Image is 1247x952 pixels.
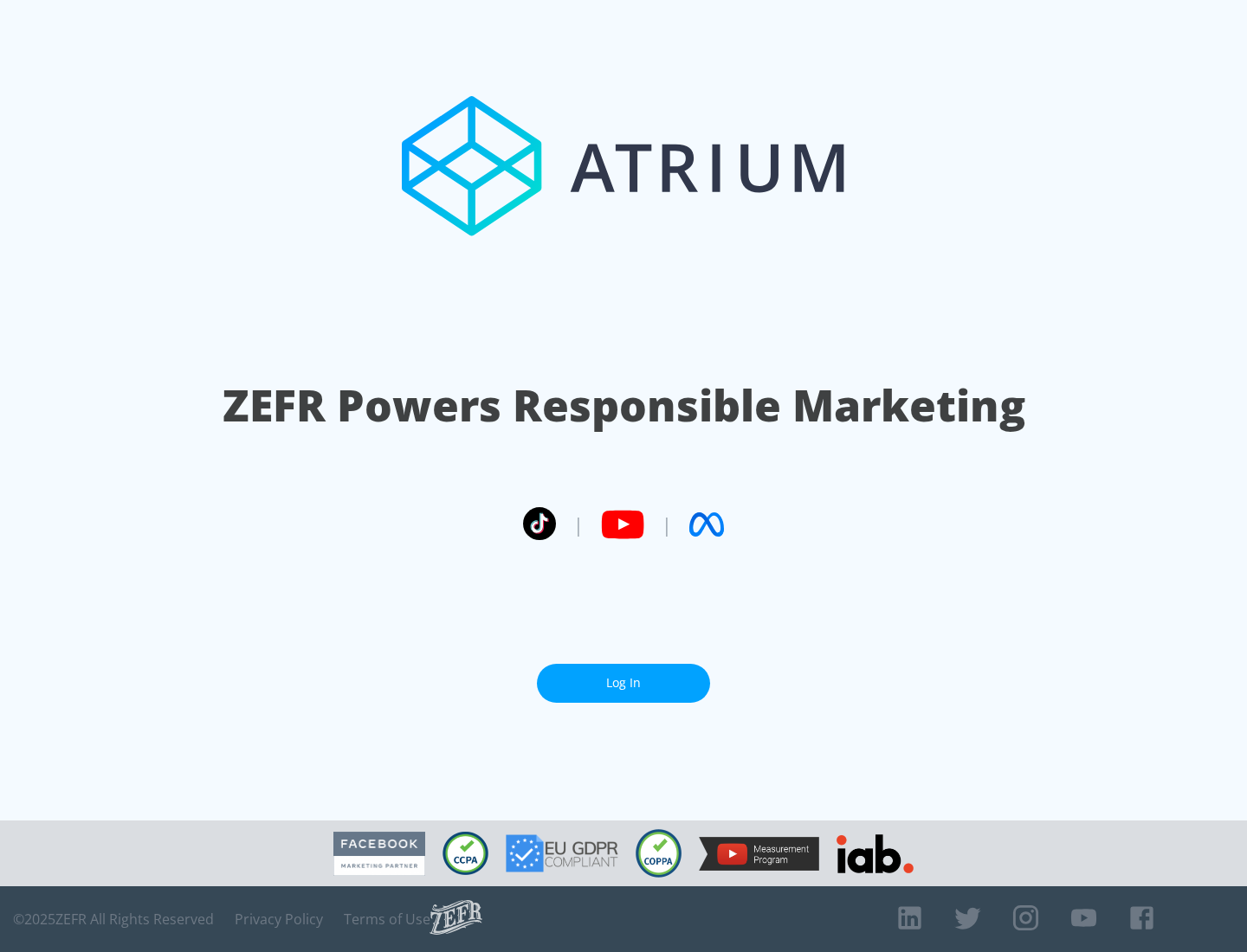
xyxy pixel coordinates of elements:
img: IAB [837,834,914,873]
img: COPPA Compliant [636,829,682,878]
span: | [662,511,672,537]
a: Terms of Use [344,910,430,928]
img: Facebook Marketing Partner [333,832,425,876]
span: © 2025 ZEFR All Rights Reserved [13,910,214,928]
span: | [573,511,584,537]
h1: ZEFR Powers Responsible Marketing [223,376,1025,435]
img: CCPA Compliant [443,832,488,875]
img: YouTube Measurement Program [699,837,819,871]
a: Privacy Policy [235,910,323,928]
img: GDPR Compliant [506,834,618,872]
a: Log In [537,664,710,703]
